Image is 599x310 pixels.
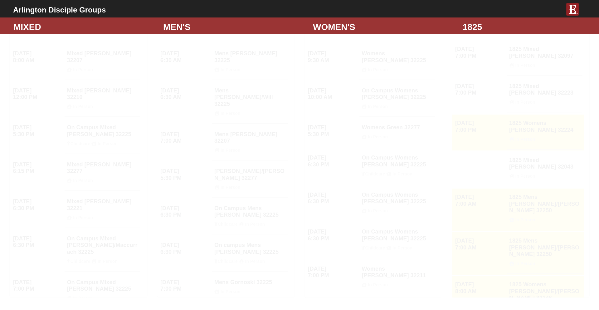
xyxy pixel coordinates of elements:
h4: 1825 Mixed [PERSON_NAME] 32097 [509,46,580,68]
h4: [DATE] 7:00 PM [160,279,210,293]
h4: [DATE] 7:00 PM [13,279,63,293]
strong: Childcare [218,259,238,264]
strong: In Person [98,141,118,146]
h4: [DATE] 6:30 PM [308,192,358,205]
h4: Womens Green 32277 [362,124,433,140]
h4: [DATE] 6:30 AM [160,87,210,101]
h4: [DATE] 6:30 AM [160,50,210,64]
h4: Mens Gornoski 32225 [214,279,285,294]
strong: In Person [221,148,241,153]
h4: Womens [PERSON_NAME] 32225 [362,50,433,72]
strong: In Person [515,63,535,68]
h4: [DATE] 7:00 AM [160,131,210,145]
strong: In Person [221,289,241,294]
h4: [PERSON_NAME]/[PERSON_NAME] 32277 [214,168,285,190]
h4: Mens [PERSON_NAME] 32207 [214,131,285,153]
h4: On Campus Womens [PERSON_NAME] 32225 [362,229,433,250]
h4: On campus Mens [PERSON_NAME] 32225 [214,242,285,264]
strong: In Person [392,245,412,250]
strong: In Person [73,215,93,220]
h4: [DATE] 6:30 PM [160,242,210,255]
h4: 1825 Mixed [PERSON_NAME] 32223 [509,83,580,105]
h4: [DATE] 9:30 AM [308,50,358,64]
strong: Childcare [365,171,385,176]
strong: In Person [368,208,388,213]
strong: In Person [221,67,241,72]
h4: 1825 Womens [PERSON_NAME] 32224 [509,120,580,142]
h4: [DATE] 7:00 PM [455,120,505,133]
strong: In Person [245,259,265,264]
h4: Mens [PERSON_NAME] 32225 [214,50,285,72]
h4: [DATE] 6:15 PM [13,161,63,175]
h4: Mixed [PERSON_NAME] 32210 [67,87,138,109]
h4: Womens [PERSON_NAME] 32211 [362,266,433,288]
strong: In Person [368,282,388,287]
strong: In Person [515,100,535,105]
strong: Childcare [365,245,385,250]
h4: Mixed [PERSON_NAME] 32207 [67,50,138,72]
h4: On Campus Mens [PERSON_NAME] 32225 [214,205,285,227]
h4: [DATE] 7:00 PM [308,266,358,279]
h4: [DATE] 6:30 PM [13,198,63,212]
h4: [DATE] 5:30 PM [308,124,358,138]
h4: [DATE] 7:00 AM [455,238,505,251]
h4: [DATE] 7:00 PM [455,46,505,59]
h4: On Campus Mixed [PERSON_NAME] 32225 [67,279,138,301]
h4: 1825 Mixed [PERSON_NAME] 32043 [509,157,580,179]
strong: In Person [368,104,388,109]
strong: In Person [73,178,93,183]
h4: [DATE] 12:00 PM [13,87,63,101]
strong: In Person [515,261,535,266]
div: MEN'S [158,21,308,34]
h4: [DATE] 10:00 AM [308,87,358,101]
h4: 1825 Womens [PERSON_NAME]/[PERSON_NAME] 32246 [509,281,580,310]
h4: [DATE] 5:30 PM [160,168,210,181]
strong: In Person [221,111,241,116]
strong: Childcare [218,222,238,227]
h4: Mixed [PERSON_NAME] 32277 [67,161,138,183]
strong: In Person [515,137,535,142]
h4: [DATE] 7:00 PM [455,83,505,96]
div: MIXED [9,21,158,34]
h4: [DATE] 7:00 AM [455,194,505,207]
h4: On Campus Womens [PERSON_NAME] 32225 [362,87,433,109]
strong: In Person [73,296,93,301]
strong: In Person [515,217,535,222]
b: Arlington Disciple Groups [13,6,106,14]
strong: In Person [221,185,241,190]
h4: [DATE] 6:30 PM [308,155,358,168]
strong: Childcare [70,141,90,146]
h4: [DATE] 8:00 AM [13,50,63,64]
h4: [DATE] 6:30 PM [160,205,210,219]
img: E-icon-fireweed-White-TM.png [566,3,579,16]
h4: On Campus Mixed [PERSON_NAME]/Maccurrach 32225 [67,235,138,264]
h4: 1825 Mens [PERSON_NAME]/[PERSON_NAME] 32250 [509,194,580,223]
strong: In Person [98,259,118,264]
strong: In Person [73,67,93,72]
h4: [DATE] 5:30 PM [13,124,63,138]
strong: In Person [73,104,93,109]
strong: In Person [368,67,388,72]
h4: 1825 Mens [PERSON_NAME]/[PERSON_NAME] 32250 [509,238,580,266]
h4: [DATE] 8:00 AM [455,281,505,295]
h4: Mens [PERSON_NAME]/Will 32225 [214,87,285,116]
strong: In Person [368,134,388,139]
h4: On Campus Mixed [PERSON_NAME] 32225 [67,124,138,146]
strong: In Person [245,222,265,227]
h4: Mixed [PERSON_NAME] 32221 [67,198,138,220]
h4: [DATE] 6:30 PM [308,229,358,242]
h4: On Campus Womens [PERSON_NAME] 32225 [362,155,433,176]
div: WOMEN'S [308,21,458,34]
strong: In Person [515,174,535,179]
h4: On Campus Womens [PERSON_NAME] 32225 [362,192,433,214]
h4: [DATE] 6:30 PM [13,235,63,249]
strong: In Person [392,171,412,176]
strong: Childcare [70,259,90,264]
